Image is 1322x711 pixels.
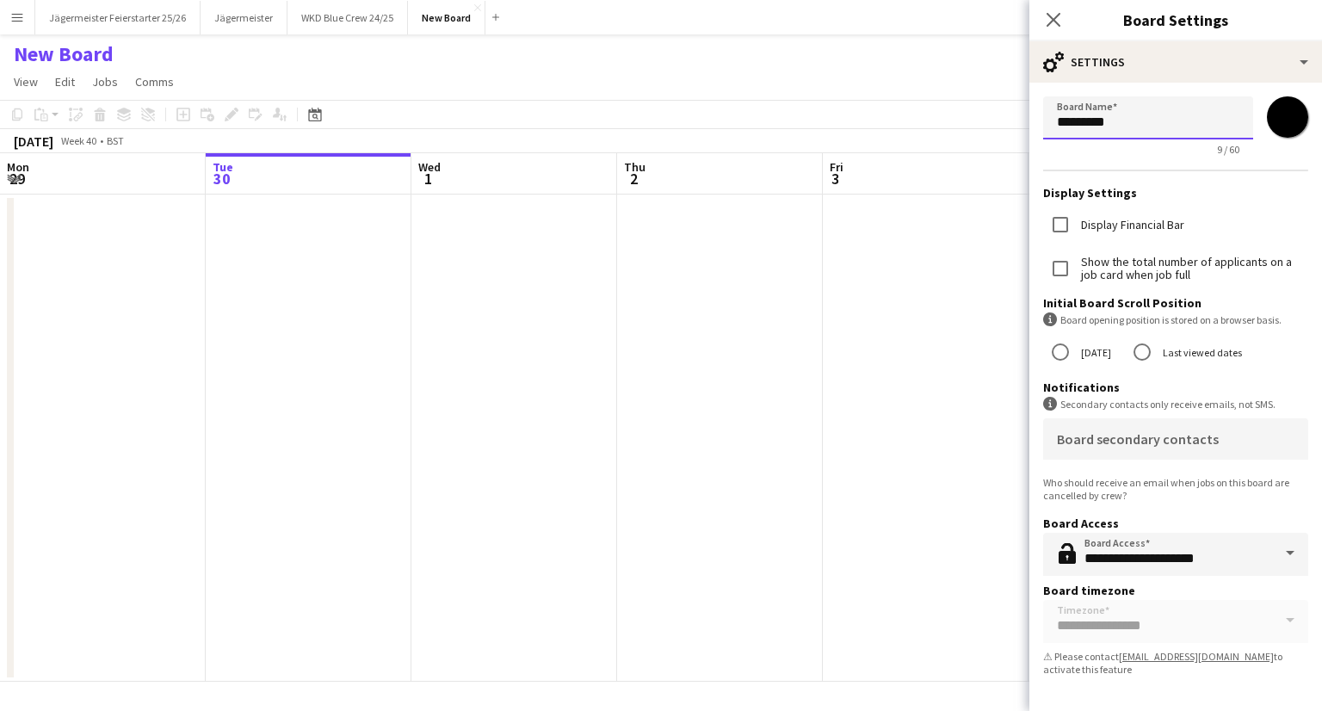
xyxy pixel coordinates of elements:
span: View [14,74,38,90]
span: 2 [621,169,646,189]
div: BST [107,134,124,147]
a: View [7,71,45,93]
h3: Display Settings [1043,185,1308,201]
span: Edit [55,74,75,90]
h3: Board Settings [1029,9,1322,31]
span: Jobs [92,74,118,90]
span: 3 [827,169,843,189]
span: Wed [418,159,441,175]
a: Comms [128,71,181,93]
h1: New Board [14,41,114,67]
label: Show the total number of applicants on a job card when job full [1078,256,1308,281]
h3: Notifications [1043,380,1308,395]
button: Jägermeister Feierstarter 25/26 [35,1,201,34]
h3: Board timezone [1043,583,1308,598]
div: ⚠ Please contact to activate this feature [1043,650,1308,676]
label: Last viewed dates [1159,339,1242,366]
span: Tue [213,159,233,175]
button: New Board [408,1,485,34]
span: Comms [135,74,174,90]
h3: Board Access [1043,516,1308,531]
div: Secondary contacts only receive emails, not SMS. [1043,397,1308,411]
span: Fri [830,159,843,175]
div: [DATE] [14,133,53,150]
a: Edit [48,71,82,93]
span: Week 40 [57,134,100,147]
button: Jägermeister [201,1,287,34]
label: [DATE] [1078,339,1111,366]
span: 9 / 60 [1203,143,1253,156]
span: 29 [4,169,29,189]
div: Board opening position is stored on a browser basis. [1043,312,1308,327]
span: 30 [210,169,233,189]
mat-label: Board secondary contacts [1057,430,1219,448]
span: Mon [7,159,29,175]
div: Who should receive an email when jobs on this board are cancelled by crew? [1043,476,1308,502]
span: Thu [624,159,646,175]
a: Jobs [85,71,125,93]
h3: Initial Board Scroll Position [1043,295,1308,311]
div: Settings [1029,41,1322,83]
span: 1 [416,169,441,189]
a: [EMAIL_ADDRESS][DOMAIN_NAME] [1119,650,1274,663]
button: WKD Blue Crew 24/25 [287,1,408,34]
label: Display Financial Bar [1078,219,1184,232]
